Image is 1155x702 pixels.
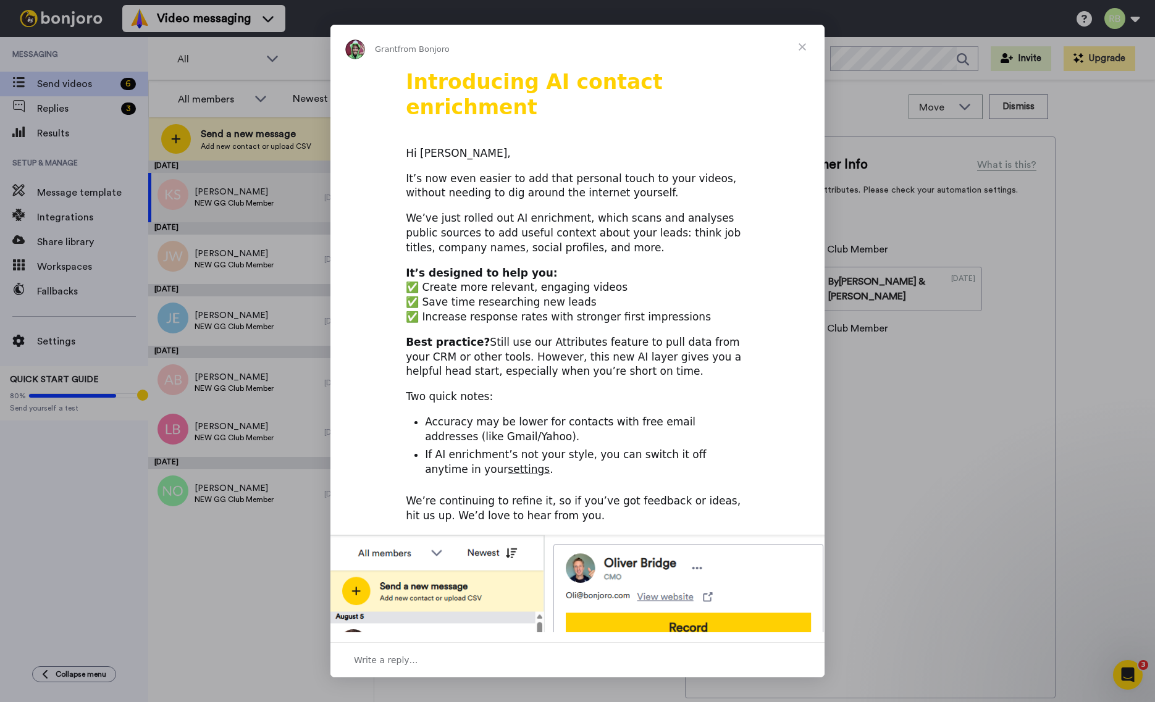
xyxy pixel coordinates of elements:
[406,335,749,379] div: Still use our Attributes feature to pull data from your CRM or other tools. However, this new AI ...
[406,211,749,255] div: We’ve just rolled out AI enrichment, which scans and analyses public sources to add useful contex...
[406,494,749,524] div: We’re continuing to refine it, so if you’ve got feedback or ideas, hit us up. We’d love to hear f...
[354,652,418,668] span: Write a reply…
[345,40,365,59] img: Profile image for Grant
[508,463,550,475] a: settings
[406,70,663,119] b: Introducing AI contact enrichment
[375,44,398,54] span: Grant
[406,266,749,325] div: ✅ Create more relevant, engaging videos ✅ Save time researching new leads ✅ Increase response rat...
[406,146,749,161] div: Hi [PERSON_NAME],
[406,336,490,348] b: Best practice?
[425,415,749,445] li: Accuracy may be lower for contacts with free email addresses (like Gmail/Yahoo).
[398,44,450,54] span: from Bonjoro
[780,25,825,69] span: Close
[406,172,749,201] div: It’s now even easier to add that personal touch to your videos, without needing to dig around the...
[406,390,749,404] div: Two quick notes:
[406,267,557,279] b: It’s designed to help you:
[330,642,825,677] div: Open conversation and reply
[425,448,749,477] li: If AI enrichment’s not your style, you can switch it off anytime in your .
